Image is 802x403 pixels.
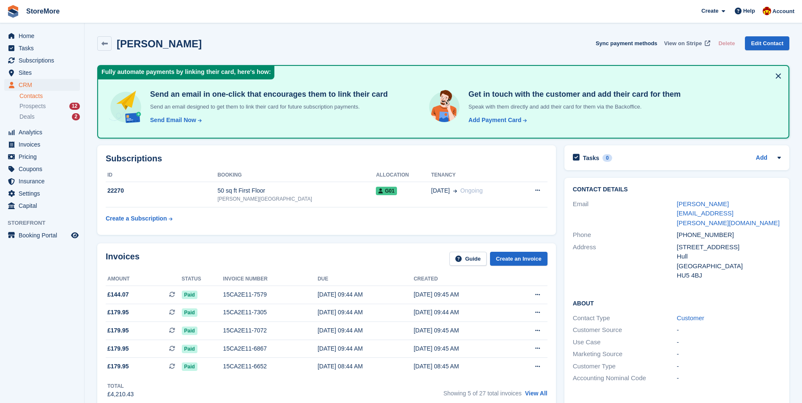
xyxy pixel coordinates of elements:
th: Status [182,272,223,286]
a: menu [4,163,80,175]
span: Booking Portal [19,229,69,241]
span: Storefront [8,219,84,227]
span: £179.95 [107,344,129,353]
a: menu [4,151,80,163]
a: menu [4,175,80,187]
span: View on Stripe [664,39,702,48]
a: Deals 2 [19,112,80,121]
div: [DATE] 09:45 AM [413,290,509,299]
span: Tasks [19,42,69,54]
span: Invoices [19,139,69,150]
div: 15CA2E11-7072 [223,326,318,335]
div: Customer Source [573,325,677,335]
span: Create [701,7,718,15]
h2: About [573,299,781,307]
h2: Invoices [106,252,140,266]
div: [DATE] 09:44 AM [318,308,413,317]
span: Paid [182,345,197,353]
a: Prospects 12 [19,102,80,111]
div: [PERSON_NAME][GEOGRAPHIC_DATA] [217,195,376,203]
a: menu [4,139,80,150]
span: Paid [182,362,197,371]
div: - [677,325,781,335]
th: Created [413,272,509,286]
th: Invoice number [223,272,318,286]
p: Send an email designed to get them to link their card for future subscription payments. [147,103,388,111]
div: [DATE] 08:44 AM [318,362,413,371]
h2: Contact Details [573,186,781,193]
div: 22270 [106,186,217,195]
a: Create an Invoice [490,252,547,266]
span: Analytics [19,126,69,138]
a: Preview store [70,230,80,240]
span: Settings [19,188,69,199]
a: menu [4,188,80,199]
span: Ongoing [460,187,483,194]
img: Store More Team [763,7,771,15]
span: Insurance [19,175,69,187]
span: Pricing [19,151,69,163]
span: £179.95 [107,326,129,335]
span: Home [19,30,69,42]
div: Address [573,242,677,280]
div: Customer Type [573,362,677,371]
span: Paid [182,327,197,335]
a: menu [4,200,80,212]
span: Paid [182,308,197,317]
div: [DATE] 09:45 AM [413,344,509,353]
span: Showing 5 of 27 total invoices [443,390,522,397]
span: Help [743,7,755,15]
div: 15CA2E11-6652 [223,362,318,371]
div: Create a Subscription [106,214,167,223]
th: Due [318,272,413,286]
a: Contacts [19,92,80,100]
span: Deals [19,113,35,121]
span: CRM [19,79,69,91]
th: ID [106,169,217,182]
div: [STREET_ADDRESS] [677,242,781,252]
h4: Get in touch with the customer and add their card for them [465,90,681,99]
div: Marketing Source [573,349,677,359]
div: [DATE] 09:45 AM [413,326,509,335]
a: menu [4,79,80,91]
a: Guide [449,252,487,266]
a: menu [4,30,80,42]
a: menu [4,54,80,66]
span: G01 [376,187,397,195]
span: Coupons [19,163,69,175]
img: send-email-b5881ef4c8f827a638e46e229e590028c7e36e3a6c99d2365469aff88783de13.svg [108,90,143,125]
div: [DATE] 09:44 AM [413,308,509,317]
a: menu [4,126,80,138]
span: Sites [19,67,69,79]
th: Booking [217,169,376,182]
span: [DATE] [431,186,450,195]
span: Paid [182,291,197,299]
div: - [677,373,781,383]
th: Amount [106,272,182,286]
a: Edit Contact [745,36,789,50]
a: View on Stripe [661,36,712,50]
div: HU5 4BJ [677,271,781,280]
div: [GEOGRAPHIC_DATA] [677,261,781,271]
span: £179.95 [107,308,129,317]
div: 50 sq ft First Floor [217,186,376,195]
a: Add [756,153,767,163]
div: 15CA2E11-7579 [223,290,318,299]
h2: Tasks [583,154,599,162]
span: Account [772,7,794,16]
span: Subscriptions [19,54,69,66]
div: 15CA2E11-6867 [223,344,318,353]
button: Delete [715,36,738,50]
div: - [677,349,781,359]
div: [DATE] 09:44 AM [318,326,413,335]
a: Create a Subscription [106,211,172,226]
span: Capital [19,200,69,212]
div: Accounting Nominal Code [573,373,677,383]
div: Total [107,382,134,390]
a: View All [525,390,547,397]
th: Tenancy [431,169,518,182]
div: Add Payment Card [468,116,521,125]
div: Send Email Now [150,116,196,125]
img: get-in-touch-e3e95b6451f4e49772a6039d3abdde126589d6f45a760754adfa51be33bf0f70.svg [427,90,462,124]
div: Contact Type [573,313,677,323]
